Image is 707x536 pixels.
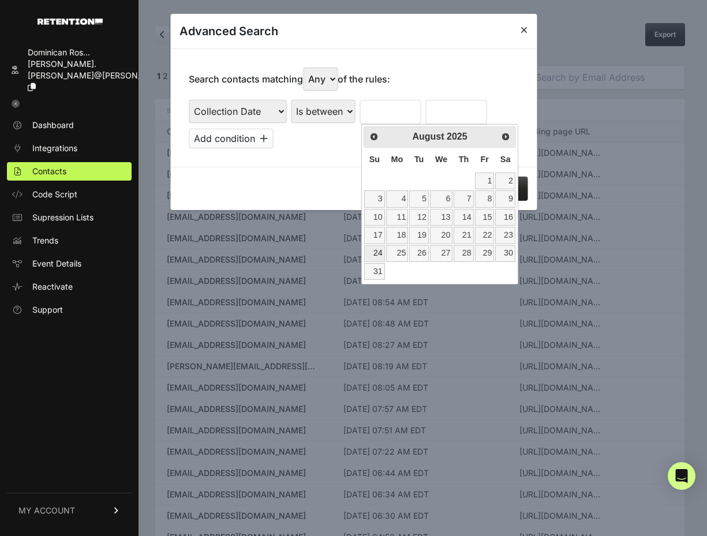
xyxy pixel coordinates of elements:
[28,59,175,80] span: [PERSON_NAME].[PERSON_NAME]@[PERSON_NAME]...
[32,258,81,269] span: Event Details
[32,235,58,246] span: Trends
[495,190,515,207] a: 9
[7,116,132,134] a: Dashboard
[7,162,132,181] a: Contacts
[495,209,515,226] a: 16
[409,190,429,207] a: 5
[369,132,379,141] span: Prev
[412,132,444,141] span: August
[7,493,132,528] a: MY ACCOUNT
[364,209,384,226] a: 10
[459,155,469,164] span: Thursday
[454,227,473,243] a: 21
[409,209,429,226] a: 12
[32,304,63,316] span: Support
[7,185,132,204] a: Code Script
[18,505,75,516] span: MY ACCOUNT
[189,68,390,91] p: Search contacts matching of the rules:
[7,208,132,227] a: Supression Lists
[475,209,495,226] a: 15
[475,190,495,207] a: 8
[386,245,409,262] a: 25
[480,155,488,164] span: Friday
[32,281,73,293] span: Reactivate
[7,301,132,319] a: Support
[386,227,409,243] a: 18
[7,254,132,273] a: Event Details
[38,18,103,25] img: Retention.com
[364,190,384,207] a: 3
[475,245,495,262] a: 29
[365,128,382,145] a: Prev
[32,212,93,223] span: Supression Lists
[430,209,452,226] a: 13
[189,129,273,148] button: Add condition
[7,278,132,296] a: Reactivate
[495,227,515,243] a: 23
[475,227,495,243] a: 22
[454,209,473,226] a: 14
[7,139,132,158] a: Integrations
[430,227,452,243] a: 20
[179,23,278,39] h3: Advanced Search
[28,47,175,58] div: Dominican Ros...
[364,245,384,262] a: 24
[430,245,452,262] a: 27
[501,132,510,141] span: Next
[386,209,409,226] a: 11
[32,119,74,131] span: Dashboard
[495,173,515,189] a: 2
[364,227,384,243] a: 17
[7,43,132,96] a: Dominican Ros... [PERSON_NAME].[PERSON_NAME]@[PERSON_NAME]...
[414,155,424,164] span: Tuesday
[495,245,515,262] a: 30
[475,173,495,189] a: 1
[32,166,66,177] span: Contacts
[391,155,403,164] span: Monday
[668,462,695,490] div: Open Intercom Messenger
[369,155,380,164] span: Sunday
[454,245,473,262] a: 28
[364,263,384,280] a: 31
[500,155,511,164] span: Saturday
[32,189,77,200] span: Code Script
[386,190,409,207] a: 4
[430,190,452,207] a: 6
[497,128,514,145] a: Next
[409,245,429,262] a: 26
[447,132,467,141] span: 2025
[454,190,473,207] a: 7
[435,155,447,164] span: Wednesday
[32,143,77,154] span: Integrations
[409,227,429,243] a: 19
[7,231,132,250] a: Trends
